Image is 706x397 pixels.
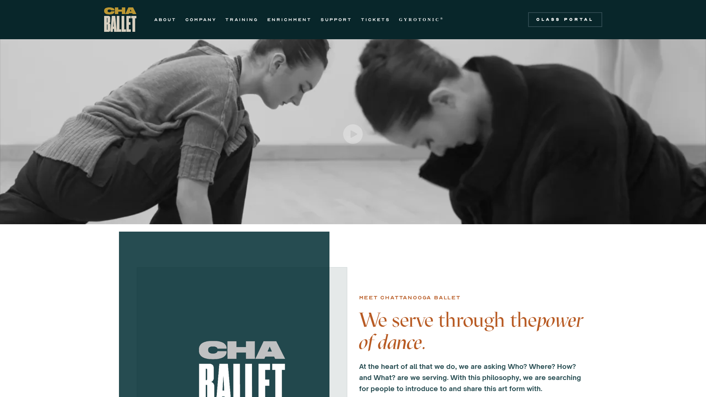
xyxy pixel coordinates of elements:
[154,15,176,24] a: ABOUT
[359,362,581,393] strong: At the heart of all that we do, we are asking Who? Where? How? and What? are we serving. With thi...
[359,309,587,353] h4: We serve through the
[359,308,583,354] em: power of dance.
[399,15,444,24] a: GYROTONIC®
[359,293,461,302] div: Meet chattanooga ballet
[225,15,258,24] a: TRAINING
[440,17,444,20] sup: ®
[185,15,216,24] a: COMPANY
[104,7,136,32] a: home
[533,17,598,23] div: Class Portal
[321,15,352,24] a: SUPPORT
[267,15,312,24] a: ENRICHMENT
[528,12,602,27] a: Class Portal
[361,15,390,24] a: TICKETS
[399,17,440,22] strong: GYROTONIC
